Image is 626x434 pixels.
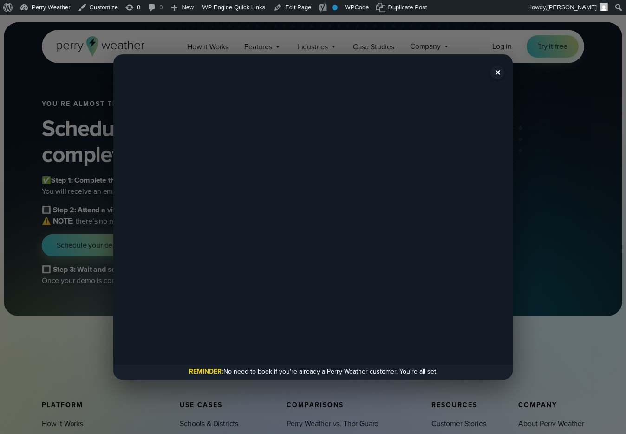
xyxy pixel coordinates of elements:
[189,367,223,376] strong: REMINDER:
[332,5,338,10] div: No index
[113,54,513,380] iframe: Rep calendar
[490,66,504,79] button: Close
[547,4,597,11] span: [PERSON_NAME]
[116,367,510,376] p: No need to book if you're already a Perry Weather customer. You're all set!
